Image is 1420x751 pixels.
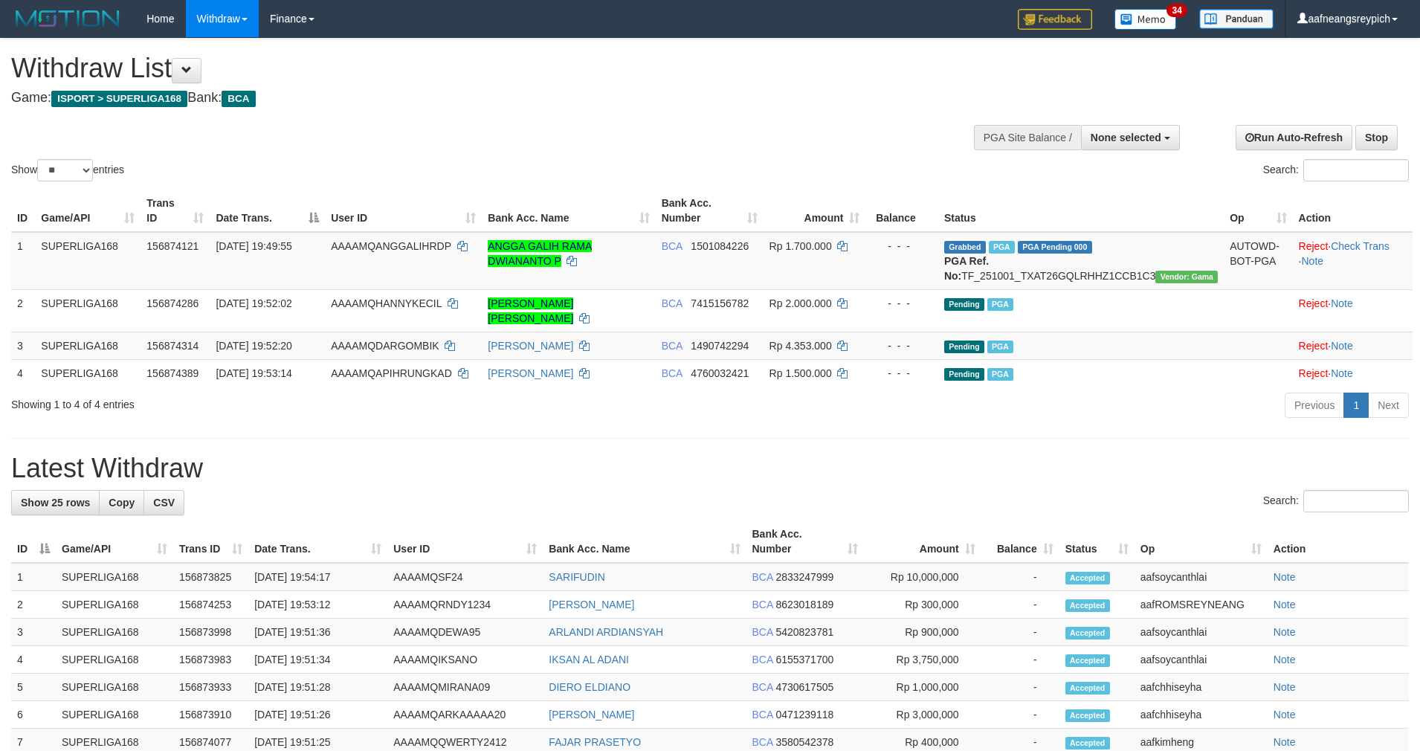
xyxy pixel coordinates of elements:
[173,563,248,591] td: 156873825
[11,674,56,701] td: 5
[11,54,932,83] h1: Withdraw List
[1199,9,1274,29] img: panduan.png
[11,232,35,290] td: 1
[1018,241,1092,254] span: PGA Pending
[944,298,984,311] span: Pending
[1285,393,1344,418] a: Previous
[1301,255,1323,267] a: Note
[764,190,866,232] th: Amount: activate to sort column ascending
[35,359,141,387] td: SUPERLIGA168
[99,490,144,515] a: Copy
[1135,520,1268,563] th: Op: activate to sort column ascending
[549,599,634,610] a: [PERSON_NAME]
[1059,520,1135,563] th: Status: activate to sort column ascending
[11,332,35,359] td: 3
[248,520,387,563] th: Date Trans.: activate to sort column ascending
[987,298,1013,311] span: Marked by aafsoycanthlai
[35,232,141,290] td: SUPERLIGA168
[1263,490,1409,512] label: Search:
[11,490,100,515] a: Show 25 rows
[981,674,1059,701] td: -
[1224,232,1292,290] td: AUTOWD-BOT-PGA
[248,646,387,674] td: [DATE] 19:51:34
[1274,681,1296,693] a: Note
[56,563,173,591] td: SUPERLIGA168
[331,297,442,309] span: AAAAMQHANNYKECIL
[1065,627,1110,639] span: Accepted
[871,296,932,311] div: - - -
[141,190,210,232] th: Trans ID: activate to sort column ascending
[248,674,387,701] td: [DATE] 19:51:28
[769,367,832,379] span: Rp 1.500.000
[1274,571,1296,583] a: Note
[1293,332,1413,359] td: ·
[331,340,439,352] span: AAAAMQDARGOMBIK
[549,681,630,693] a: DIERO ELDIANO
[1135,563,1268,591] td: aafsoycanthlai
[387,563,543,591] td: AAAAMQSF24
[1166,4,1187,17] span: 34
[387,701,543,729] td: AAAAMQARKAAAAA20
[146,297,199,309] span: 156874286
[173,591,248,619] td: 156874253
[11,646,56,674] td: 4
[387,591,543,619] td: AAAAMQRNDY1234
[662,340,682,352] span: BCA
[1274,736,1296,748] a: Note
[662,240,682,252] span: BCA
[549,736,641,748] a: FAJAR PRASETYO
[864,520,981,563] th: Amount: activate to sort column ascending
[981,520,1059,563] th: Balance: activate to sort column ascending
[981,646,1059,674] td: -
[56,701,173,729] td: SUPERLIGA168
[331,367,452,379] span: AAAAMQAPIHRUNGKAD
[387,674,543,701] td: AAAAMQMIRANA09
[974,125,1081,150] div: PGA Site Balance /
[1293,190,1413,232] th: Action
[35,289,141,332] td: SUPERLIGA168
[752,709,773,721] span: BCA
[1331,240,1390,252] a: Check Trans
[987,341,1013,353] span: Marked by aafsoycanthlai
[216,367,291,379] span: [DATE] 19:53:14
[662,367,682,379] span: BCA
[752,626,773,638] span: BCA
[1343,393,1369,418] a: 1
[1299,297,1329,309] a: Reject
[1065,599,1110,612] span: Accepted
[56,646,173,674] td: SUPERLIGA168
[1274,599,1296,610] a: Note
[944,368,984,381] span: Pending
[35,332,141,359] td: SUPERLIGA168
[488,367,573,379] a: [PERSON_NAME]
[11,190,35,232] th: ID
[1274,709,1296,721] a: Note
[1299,240,1329,252] a: Reject
[488,297,573,324] a: [PERSON_NAME] [PERSON_NAME]
[864,701,981,729] td: Rp 3,000,000
[1135,591,1268,619] td: aafROMSREYNEANG
[387,520,543,563] th: User ID: activate to sort column ascending
[11,520,56,563] th: ID: activate to sort column descending
[216,297,291,309] span: [DATE] 19:52:02
[35,190,141,232] th: Game/API: activate to sort column ascending
[775,736,833,748] span: Copy 3580542378 to clipboard
[752,599,773,610] span: BCA
[981,591,1059,619] td: -
[109,497,135,509] span: Copy
[56,591,173,619] td: SUPERLIGA168
[752,571,773,583] span: BCA
[775,654,833,665] span: Copy 6155371700 to clipboard
[1224,190,1292,232] th: Op: activate to sort column ascending
[938,190,1224,232] th: Status
[222,91,255,107] span: BCA
[37,159,93,181] select: Showentries
[11,91,932,106] h4: Game: Bank:
[864,646,981,674] td: Rp 3,750,000
[173,701,248,729] td: 156873910
[248,701,387,729] td: [DATE] 19:51:26
[11,7,124,30] img: MOTION_logo.png
[1065,654,1110,667] span: Accepted
[1268,520,1409,563] th: Action
[662,297,682,309] span: BCA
